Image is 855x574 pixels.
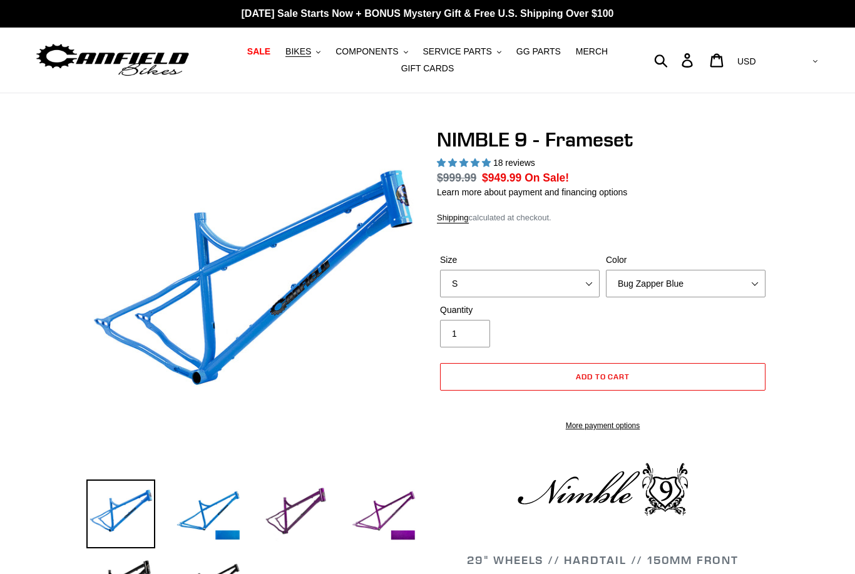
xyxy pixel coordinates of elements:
[395,60,461,77] a: GIFT CARDS
[467,553,739,567] span: 29" WHEELS // HARDTAIL // 150MM FRONT
[482,172,521,184] span: $949.99
[493,158,535,168] span: 18 reviews
[437,213,469,223] a: Shipping
[174,479,243,548] img: Load image into Gallery viewer, NIMBLE 9 - Frameset
[510,43,567,60] a: GG PARTS
[440,363,765,391] button: Add to cart
[401,63,454,74] span: GIFT CARDS
[416,43,507,60] button: SERVICE PARTS
[335,46,398,57] span: COMPONENTS
[440,420,765,431] a: More payment options
[576,46,608,57] span: MERCH
[262,479,330,548] img: Load image into Gallery viewer, NIMBLE 9 - Frameset
[576,372,630,381] span: Add to cart
[437,212,769,224] div: calculated at checkout.
[570,43,614,60] a: MERCH
[279,43,327,60] button: BIKES
[349,479,418,548] img: Load image into Gallery viewer, NIMBLE 9 - Frameset
[241,43,277,60] a: SALE
[525,170,569,186] span: On Sale!
[285,46,311,57] span: BIKES
[437,172,476,184] s: $999.99
[329,43,414,60] button: COMPONENTS
[516,46,561,57] span: GG PARTS
[247,46,270,57] span: SALE
[422,46,491,57] span: SERVICE PARTS
[437,187,627,197] a: Learn more about payment and financing options
[440,304,600,317] label: Quantity
[606,254,765,267] label: Color
[440,254,600,267] label: Size
[86,479,155,548] img: Load image into Gallery viewer, NIMBLE 9 - Frameset
[34,41,191,80] img: Canfield Bikes
[437,158,493,168] span: 4.89 stars
[437,128,769,151] h1: NIMBLE 9 - Frameset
